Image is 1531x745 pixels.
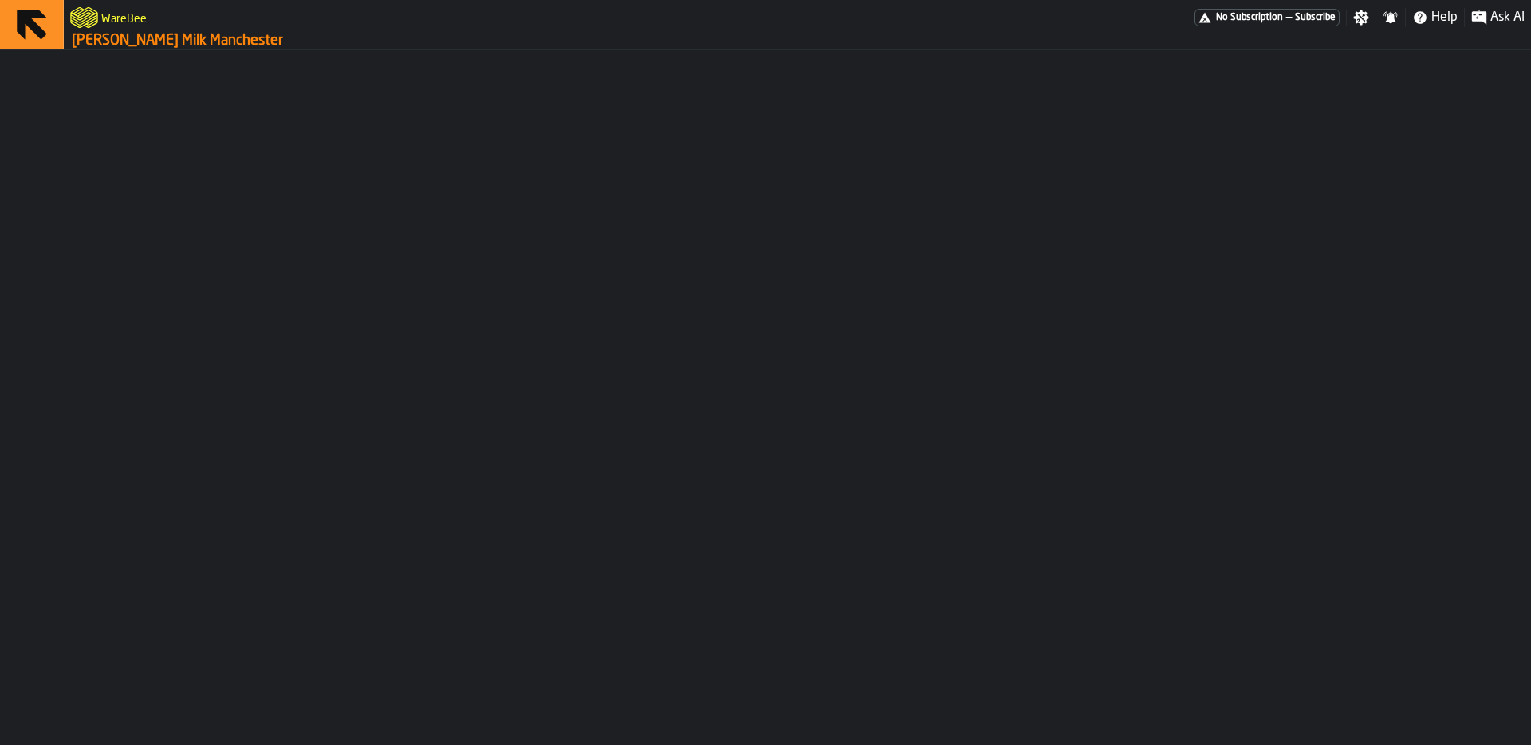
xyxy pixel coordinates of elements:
nav: Breadcrumb [70,32,797,49]
a: link-to-/wh/i/b09612b5-e9f1-4a3a-b0a4-784729d61419/pricing/ [1194,9,1340,26]
div: Menu Subscription [1194,9,1340,26]
span: No Subscription [1216,12,1283,23]
span: Ask AI [1490,8,1525,27]
span: Subscribe [1295,12,1336,23]
span: — [1286,12,1292,23]
h2: Sub Title [101,10,147,26]
label: button-toggle-Notifications [1376,10,1405,26]
label: button-toggle-Help [1406,8,1464,27]
a: logo-header [70,3,98,32]
span: Help [1431,8,1458,27]
label: button-toggle-Settings [1347,10,1376,26]
label: button-toggle-Ask AI [1465,8,1531,27]
a: link-to-/wh/i/b09612b5-e9f1-4a3a-b0a4-784729d61419/simulations [72,32,283,49]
